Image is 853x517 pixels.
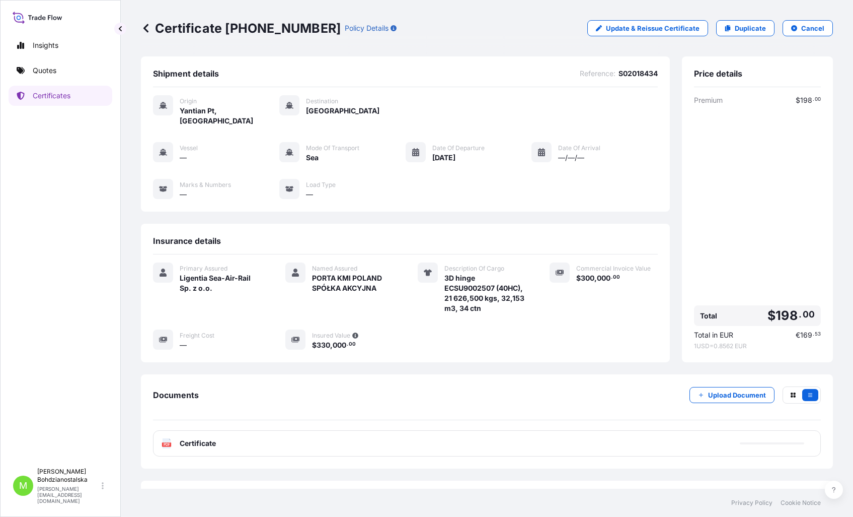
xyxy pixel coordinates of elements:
span: $ [312,342,317,349]
span: Marks & Numbers [180,181,231,189]
span: Reference : [580,69,615,79]
span: 00 [815,98,821,101]
span: [GEOGRAPHIC_DATA] [306,106,379,116]
span: Insured Value [312,332,350,340]
a: Privacy Policy [731,499,772,507]
span: , [594,275,597,282]
span: Total [700,311,717,321]
span: Commercial Invoice Value [576,265,651,273]
span: . [799,311,802,317]
span: Sea [306,153,319,163]
span: Date of Departure [432,144,485,152]
span: 300 [581,275,594,282]
p: Certificate [PHONE_NUMBER] [141,20,341,36]
span: 000 [333,342,346,349]
span: Freight Cost [180,332,214,340]
span: . [813,333,814,336]
a: Duplicate [716,20,774,36]
span: — [306,189,313,200]
span: 198 [800,97,812,104]
span: Ligentia Sea-Air-Rail Sp. z o.o. [180,273,261,293]
a: Certificates [9,86,112,106]
span: M [19,481,27,491]
span: Total in EUR [694,330,733,340]
span: . [813,98,814,101]
p: Update & Reissue Certificate [606,23,700,33]
span: Vessel [180,144,198,152]
span: 000 [597,275,610,282]
span: 330 [317,342,330,349]
span: 1 USD = 0.8562 EUR [694,342,821,350]
span: 198 [776,309,798,322]
span: Primary Assured [180,265,227,273]
span: 169 [800,332,812,339]
p: Certificates [33,91,70,101]
span: 00 [803,311,815,317]
span: [DATE] [432,153,455,163]
span: Mode of Transport [306,144,359,152]
span: Origin [180,97,197,105]
a: Cookie Notice [781,499,821,507]
span: $ [767,309,776,322]
span: Price details [694,69,742,79]
span: . [347,343,348,346]
p: [PERSON_NAME] Bohdzianostalska [37,468,100,484]
a: Quotes [9,60,112,81]
a: Insights [9,35,112,55]
span: , [330,342,333,349]
span: Premium [694,95,723,105]
span: 3D hinge ECSU9002507 (40HC), 21 626,500 kgs, 32,153 m3, 34 ctn [444,273,526,313]
button: Cancel [783,20,833,36]
button: Upload Document [689,387,774,403]
span: $ [576,275,581,282]
span: . [611,276,612,279]
span: Shipment details [153,69,219,79]
p: Upload Document [708,390,766,400]
p: Duplicate [735,23,766,33]
p: [PERSON_NAME][EMAIL_ADDRESS][DOMAIN_NAME] [37,486,100,504]
span: S02018434 [618,69,658,79]
span: Description Of Cargo [444,265,504,273]
span: Documents [153,390,199,400]
span: 53 [815,333,821,336]
a: Update & Reissue Certificate [587,20,708,36]
p: Policy Details [345,23,389,33]
span: Date of Arrival [558,144,600,152]
span: 00 [613,276,620,279]
p: Insights [33,40,58,50]
span: Destination [306,97,338,105]
span: Named Assured [312,265,357,273]
span: PORTA KMI POLAND SPÓŁKA AKCYJNA [312,273,394,293]
span: Insurance details [153,236,221,246]
span: $ [796,97,800,104]
span: — [180,189,187,200]
span: — [180,340,187,350]
span: Yantian Pt, [GEOGRAPHIC_DATA] [180,106,279,126]
span: 00 [349,343,356,346]
p: Quotes [33,66,56,76]
div: Main Exclusions [153,485,821,509]
span: € [796,332,800,339]
span: — [180,153,187,163]
p: Cancel [801,23,824,33]
span: Load Type [306,181,336,189]
span: Certificate [180,438,216,448]
span: —/—/— [558,153,584,163]
text: PDF [164,443,170,446]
